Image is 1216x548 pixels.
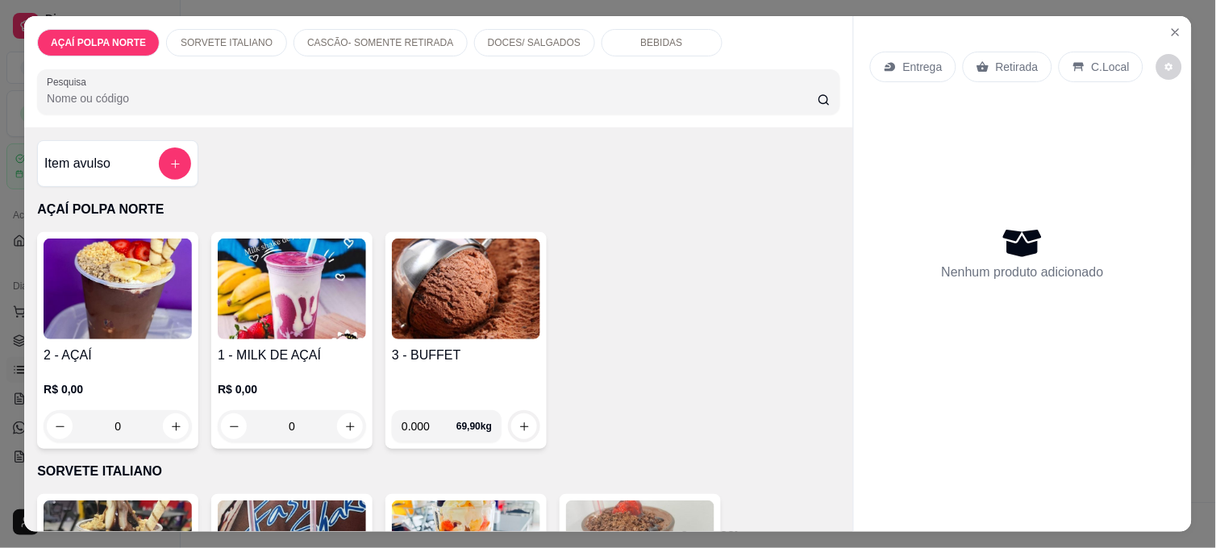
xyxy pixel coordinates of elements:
[218,346,366,365] h4: 1 - MILK DE AÇAÍ
[44,239,192,339] img: product-image
[44,346,192,365] h4: 2 - AÇAÍ
[402,410,456,442] input: 0.00
[37,200,840,219] p: AÇAÍ POLPA NORTE
[996,59,1039,75] p: Retirada
[181,36,273,49] p: SORVETE ITALIANO
[1163,19,1189,45] button: Close
[47,75,92,89] label: Pesquisa
[392,239,540,339] img: product-image
[51,36,146,49] p: AÇAÍ POLPA NORTE
[488,36,581,49] p: DOCES/ SALGADOS
[903,59,943,75] p: Entrega
[218,239,366,339] img: product-image
[47,90,818,106] input: Pesquisa
[307,36,453,49] p: CASCÃO- SOMENTE RETIRADA
[511,413,537,439] button: increase-product-quantity
[392,346,540,365] h4: 3 - BUFFET
[44,381,192,397] p: R$ 0,00
[37,462,840,481] p: SORVETE ITALIANO
[942,263,1104,282] p: Nenhum produto adicionado
[1156,54,1182,80] button: decrease-product-quantity
[218,381,366,397] p: R$ 0,00
[1092,59,1130,75] p: C.Local
[641,36,683,49] p: BEBIDAS
[159,147,191,180] button: add-separate-item
[44,154,110,173] h4: Item avulso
